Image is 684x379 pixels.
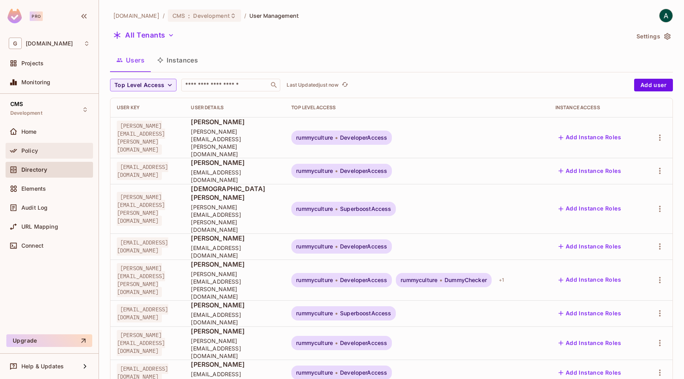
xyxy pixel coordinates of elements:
div: Instance Access [555,104,637,111]
span: [PERSON_NAME][EMAIL_ADDRESS][PERSON_NAME][DOMAIN_NAME] [117,263,165,297]
div: User Key [117,104,178,111]
span: DeveloperAccess [340,135,387,141]
span: : [188,13,190,19]
button: Add Instance Roles [555,337,624,349]
span: [PERSON_NAME] [191,327,279,335]
button: Settings [633,30,673,43]
span: the active workspace [113,12,160,19]
span: Development [193,12,230,19]
span: Directory [21,167,47,173]
span: Policy [21,148,38,154]
span: [EMAIL_ADDRESS][DOMAIN_NAME] [191,244,279,259]
span: rummyculture [296,243,333,250]
span: rummyculture [401,277,437,283]
span: [PERSON_NAME] [191,117,279,126]
span: DummyChecker [445,277,487,283]
button: Top Level Access [110,79,177,91]
span: DeveloperAccess [340,370,387,376]
button: Add user [634,79,673,91]
span: Development [10,110,42,116]
span: [PERSON_NAME][EMAIL_ADDRESS][PERSON_NAME][DOMAIN_NAME] [191,270,279,300]
span: Projects [21,60,44,66]
span: CMS [173,12,185,19]
span: rummyculture [296,370,333,376]
button: Add Instance Roles [555,274,624,286]
span: Connect [21,243,44,249]
span: DeveloperAccess [340,340,387,346]
button: Users [110,50,151,70]
span: Monitoring [21,79,51,85]
span: rummyculture [296,206,333,212]
button: Add Instance Roles [555,165,624,177]
span: rummyculture [296,340,333,346]
span: Top Level Access [114,80,164,90]
span: [EMAIL_ADDRESS][DOMAIN_NAME] [117,304,168,322]
button: Add Instance Roles [555,203,624,215]
div: Pro [30,11,43,21]
button: Add Instance Roles [555,366,624,379]
span: [PERSON_NAME] [191,158,279,167]
button: Instances [151,50,204,70]
span: [EMAIL_ADDRESS][DOMAIN_NAME] [191,311,279,326]
span: User Management [249,12,299,19]
button: Add Instance Roles [555,131,624,144]
span: [EMAIL_ADDRESS][DOMAIN_NAME] [191,169,279,184]
p: Last Updated just now [287,82,338,88]
span: [PERSON_NAME] [191,234,279,243]
span: [PERSON_NAME] [191,360,279,369]
span: SuperboostAccess [340,310,391,316]
span: rummyculture [296,277,333,283]
span: rummyculture [296,310,333,316]
span: [PERSON_NAME][EMAIL_ADDRESS][PERSON_NAME][DOMAIN_NAME] [117,121,165,155]
span: [DEMOGRAPHIC_DATA][PERSON_NAME] [191,184,279,202]
span: G [9,38,22,49]
span: [EMAIL_ADDRESS][DOMAIN_NAME] [117,162,168,180]
span: [PERSON_NAME] [191,301,279,309]
li: / [163,12,165,19]
div: + 1 [496,274,507,286]
img: SReyMgAAAABJRU5ErkJggg== [8,9,22,23]
button: Add Instance Roles [555,307,624,320]
span: DeveloperAccess [340,277,387,283]
span: [PERSON_NAME][EMAIL_ADDRESS][PERSON_NAME][DOMAIN_NAME] [191,203,279,233]
span: [PERSON_NAME][EMAIL_ADDRESS][PERSON_NAME][DOMAIN_NAME] [191,128,279,158]
span: SuperboostAccess [340,206,391,212]
div: User Details [191,104,279,111]
span: [PERSON_NAME][EMAIL_ADDRESS][PERSON_NAME][DOMAIN_NAME] [117,192,165,226]
span: DeveloperAccess [340,243,387,250]
span: [EMAIL_ADDRESS][DOMAIN_NAME] [117,237,168,256]
img: Arpit Agrawal [659,9,673,22]
span: [PERSON_NAME][EMAIL_ADDRESS][DOMAIN_NAME] [117,330,165,356]
button: Upgrade [6,334,92,347]
li: / [244,12,246,19]
span: [PERSON_NAME] [191,260,279,269]
span: refresh [342,81,348,89]
button: refresh [340,80,350,90]
span: DeveloperAccess [340,168,387,174]
span: rummyculture [296,168,333,174]
span: Help & Updates [21,363,64,370]
button: All Tenants [110,29,177,42]
span: [PERSON_NAME][EMAIL_ADDRESS][DOMAIN_NAME] [191,337,279,360]
span: Home [21,129,37,135]
div: Top Level Access [291,104,543,111]
span: Elements [21,186,46,192]
span: rummyculture [296,135,333,141]
button: Add Instance Roles [555,240,624,253]
span: Workspace: gameskraft.com [26,40,73,47]
span: Click to refresh data [338,80,350,90]
span: URL Mapping [21,224,58,230]
span: CMS [10,101,23,107]
span: Audit Log [21,205,47,211]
